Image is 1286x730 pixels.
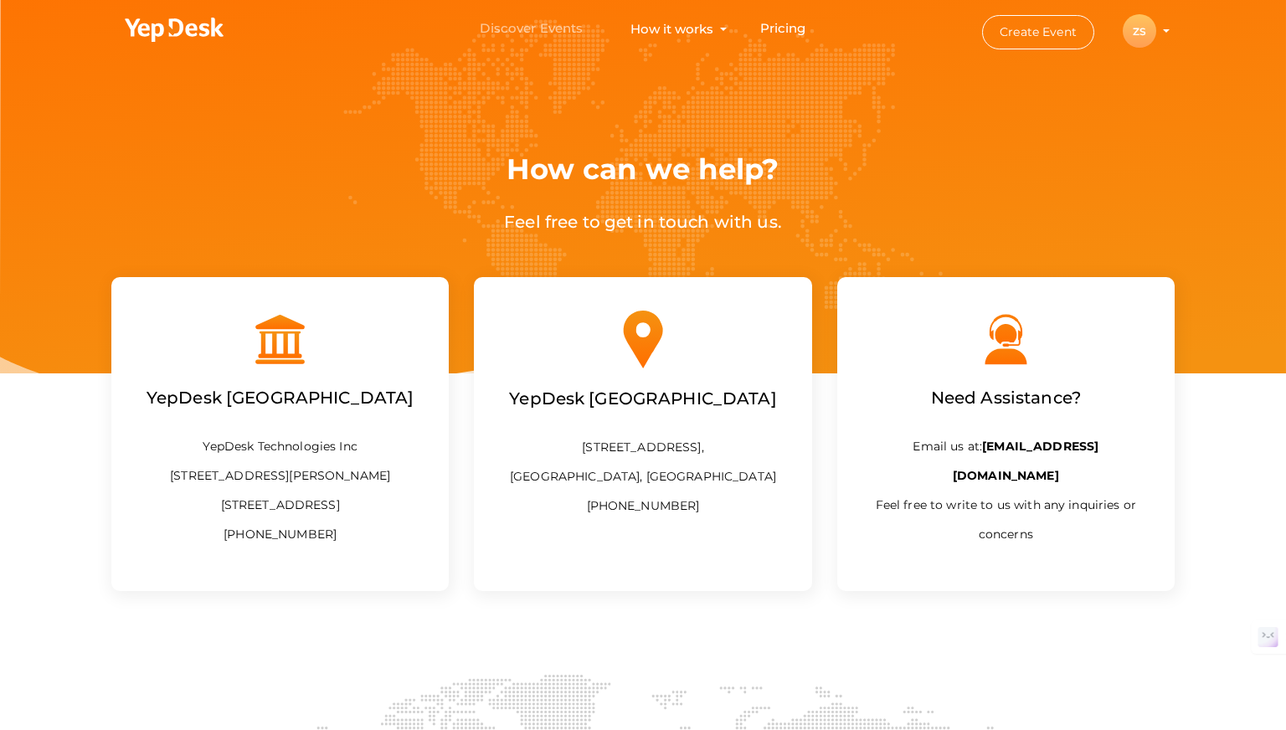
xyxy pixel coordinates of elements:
[136,432,424,549] p: YepDesk Technologies Inc [STREET_ADDRESS][PERSON_NAME] [STREET_ADDRESS] [PHONE_NUMBER]
[147,368,414,428] label: YepDesk [GEOGRAPHIC_DATA]
[625,13,718,44] button: How it works
[977,311,1034,368] img: support.svg
[615,311,671,368] img: location.svg
[1123,25,1156,38] profile-pic: ZS
[507,134,779,204] label: How can we help?
[480,13,583,44] a: Discover Events
[509,368,777,429] label: YepDesk [GEOGRAPHIC_DATA]
[504,208,782,235] label: Feel free to get in touch with us.
[499,433,786,521] p: [STREET_ADDRESS], [GEOGRAPHIC_DATA], [GEOGRAPHIC_DATA] [PHONE_NUMBER]
[760,13,806,44] a: Pricing
[252,311,309,368] img: office.svg
[931,368,1081,428] label: Need Assistance?
[1123,14,1156,48] div: ZS
[953,439,1098,483] b: [EMAIL_ADDRESS][DOMAIN_NAME]
[862,432,1150,549] p: Email us at: Feel free to write to us with any inquiries or concerns
[1118,13,1161,49] button: ZS
[982,15,1094,49] button: Create Event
